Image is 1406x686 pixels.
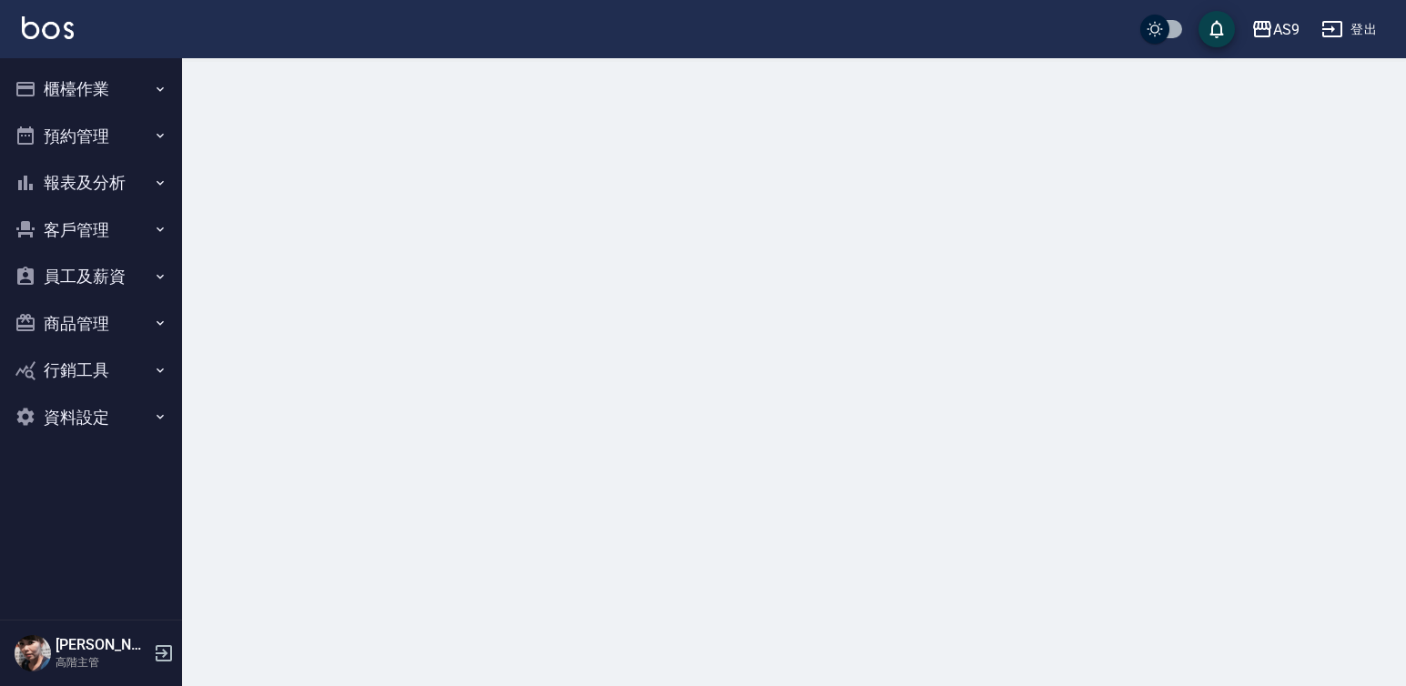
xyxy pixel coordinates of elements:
[7,347,175,394] button: 行銷工具
[22,16,74,39] img: Logo
[1273,18,1300,41] div: AS9
[7,207,175,254] button: 客戶管理
[7,159,175,207] button: 報表及分析
[7,394,175,441] button: 資料設定
[7,66,175,113] button: 櫃檯作業
[56,636,148,654] h5: [PERSON_NAME]
[1314,13,1384,46] button: 登出
[56,654,148,671] p: 高階主管
[1244,11,1307,48] button: AS9
[7,113,175,160] button: 預約管理
[15,635,51,671] img: Person
[1199,11,1235,47] button: save
[7,300,175,348] button: 商品管理
[7,253,175,300] button: 員工及薪資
